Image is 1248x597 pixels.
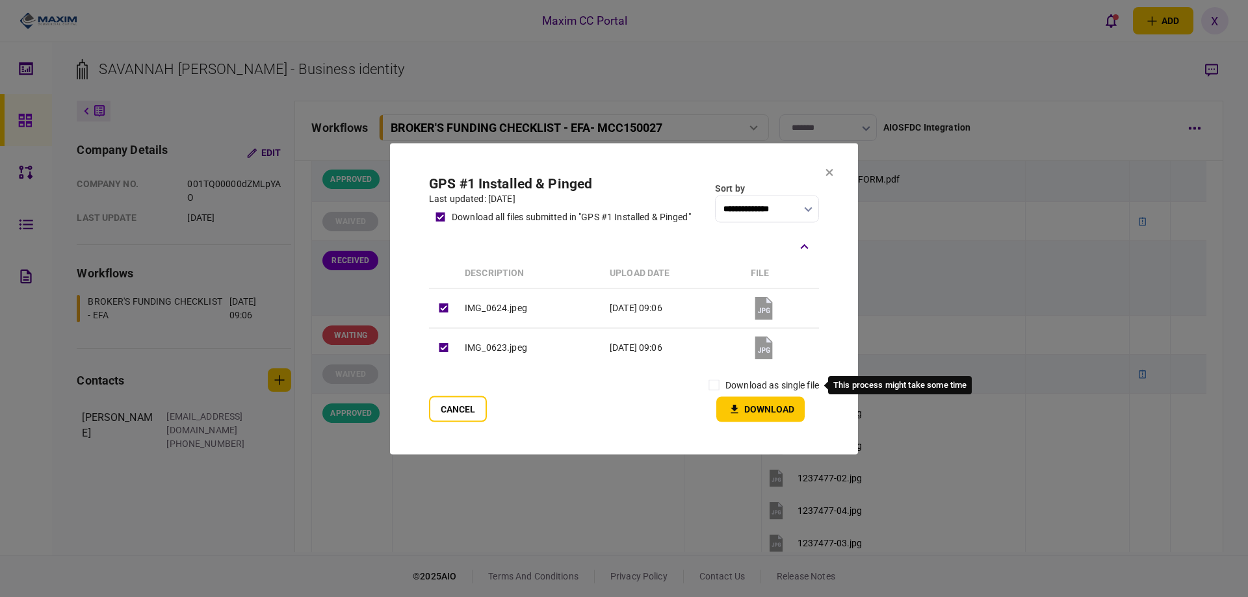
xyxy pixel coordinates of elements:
[458,328,603,368] td: IMG_0623.jpeg
[458,288,603,328] td: IMG_0624.jpeg
[716,396,805,422] button: Download
[715,181,819,195] div: Sort by
[429,396,487,422] button: Cancel
[603,328,744,368] td: [DATE] 09:06
[429,175,691,192] h2: GPS #1 Installed & Pinged
[603,288,744,328] td: [DATE] 09:06
[458,258,603,288] th: Description
[429,192,691,205] div: last updated: [DATE]
[603,258,744,288] th: upload date
[744,258,819,288] th: file
[725,378,819,392] label: download as single file
[452,210,691,223] div: download all files submitted in "GPS #1 Installed & Pinged"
